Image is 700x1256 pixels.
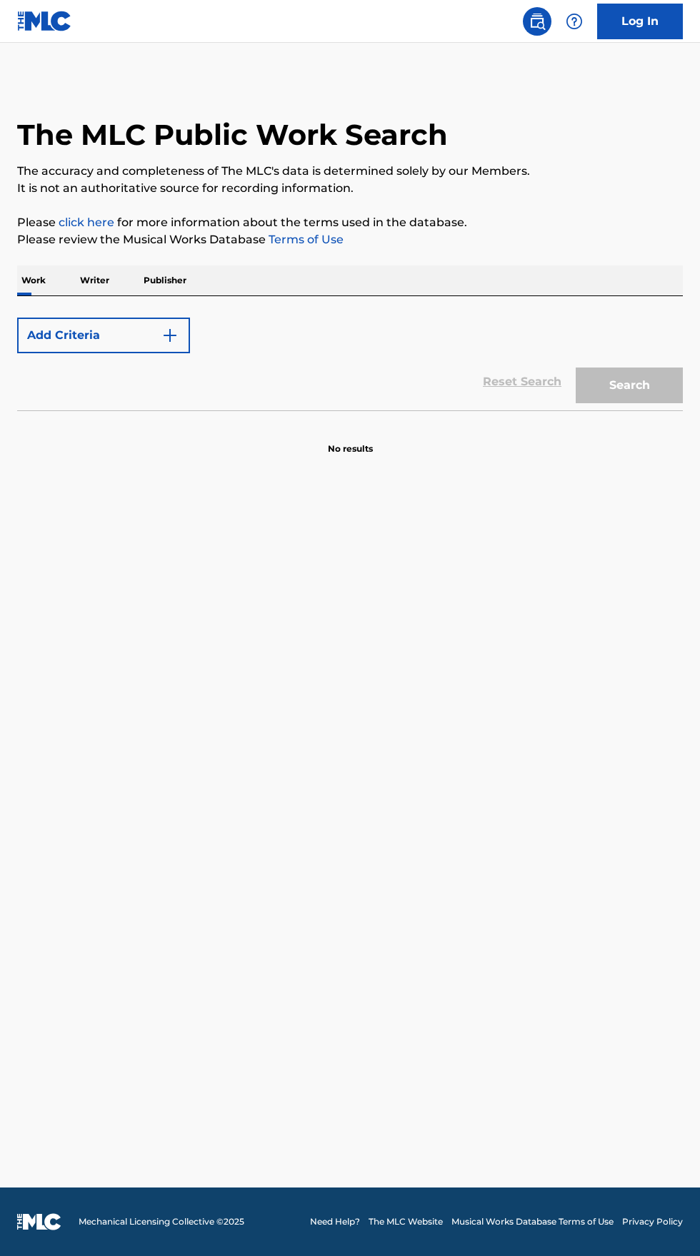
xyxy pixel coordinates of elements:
p: It is not an authoritative source for recording information. [17,180,683,197]
p: Please review the Musical Works Database [17,231,683,248]
h1: The MLC Public Work Search [17,117,448,153]
p: Writer [76,265,114,295]
img: logo [17,1213,61,1230]
a: The MLC Website [369,1215,443,1228]
a: Public Search [523,7,551,36]
span: Mechanical Licensing Collective © 2025 [79,1215,244,1228]
p: Please for more information about the terms used in the database. [17,214,683,231]
a: Privacy Policy [622,1215,683,1228]
a: Need Help? [310,1215,360,1228]
button: Add Criteria [17,318,190,353]
img: search [529,13,546,30]
p: Work [17,265,50,295]
a: Musical Works Database Terms of Use [451,1215,614,1228]
div: Help [560,7,589,36]
p: Publisher [139,265,191,295]
img: MLC Logo [17,11,72,31]
a: Log In [597,4,683,39]
form: Search Form [17,310,683,410]
p: The accuracy and completeness of The MLC's data is determined solely by our Members. [17,163,683,180]
a: Terms of Use [266,233,344,246]
a: click here [59,216,114,229]
img: 9d2ae6d4665cec9f34b9.svg [161,327,179,344]
img: help [566,13,583,30]
p: No results [328,425,373,455]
